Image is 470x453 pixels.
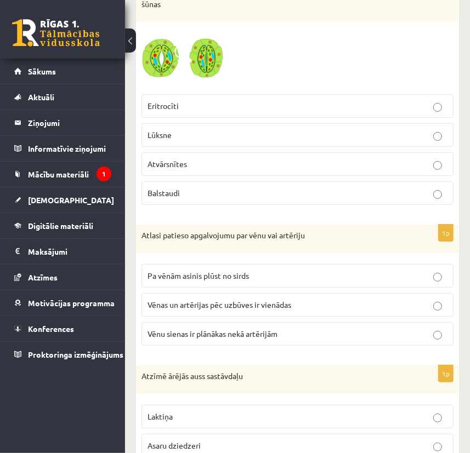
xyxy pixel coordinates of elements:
span: Pa vēnām asinis plūst no sirds [148,271,249,280]
input: Laktiņa [433,414,442,422]
legend: Maksājumi [28,239,111,264]
a: Atzīmes [14,265,111,290]
p: 1p [438,224,454,242]
a: Maksājumi [14,239,111,264]
span: Atzīmes [28,272,58,282]
span: Proktoringa izmēģinājums [28,349,123,359]
span: Mācību materiāli [28,169,89,179]
input: Balstaudi [433,190,442,199]
p: Atlasi patieso apgalvojumu par vēnu vai artēriju [141,230,399,241]
input: Vēnu sienas ir plānākas nekā artērijām [433,331,442,340]
span: [DEMOGRAPHIC_DATA] [28,195,114,205]
span: Digitālie materiāli [28,221,93,231]
span: Asaru dziedzeri [148,440,201,450]
span: Sākums [28,66,56,76]
span: Motivācijas programma [28,298,115,308]
span: Eritrocīti [148,101,179,111]
input: Eritrocīti [433,103,442,112]
a: Motivācijas programma [14,290,111,316]
span: Vēnas un artērijas pēc uzbūves ir vienādas [148,300,291,309]
span: Vēnu sienas ir plānākas nekā artērijām [148,329,278,339]
p: Atzīmē ārējās auss sastāvdaļu [141,371,399,382]
p: 1p [438,365,454,382]
input: Atvārsnītes [433,161,442,170]
input: Lūksne [433,132,442,141]
a: Aktuāli [14,84,111,110]
span: Laktiņa [148,411,173,421]
span: Aktuāli [28,92,54,102]
span: Konferences [28,324,74,334]
input: Asaru dziedzeri [433,443,442,451]
a: Informatīvie ziņojumi1 [14,136,111,161]
a: Sākums [14,59,111,84]
legend: Informatīvie ziņojumi [28,136,111,161]
img: 1.png [141,27,224,89]
legend: Ziņojumi [28,110,111,135]
a: Digitālie materiāli [14,213,111,238]
a: Proktoringa izmēģinājums [14,342,111,367]
a: Ziņojumi [14,110,111,135]
input: Vēnas un artērijas pēc uzbūves ir vienādas [433,302,442,311]
span: Balstaudi [148,188,180,198]
a: Rīgas 1. Tālmācības vidusskola [12,19,100,47]
i: 1 [97,167,111,181]
a: [DEMOGRAPHIC_DATA] [14,187,111,213]
a: Konferences [14,316,111,341]
span: Lūksne [148,130,172,140]
input: Pa vēnām asinis plūst no sirds [433,273,442,282]
span: Atvārsnītes [148,159,187,169]
a: Mācību materiāli [14,162,111,187]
